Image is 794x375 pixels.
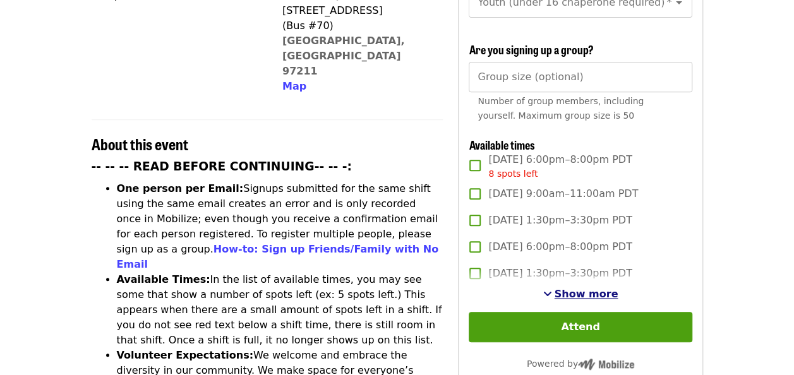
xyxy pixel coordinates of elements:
strong: One person per Email: [117,182,244,194]
span: Available times [469,136,534,153]
strong: Volunteer Expectations: [117,349,254,361]
strong: Available Times: [117,273,210,285]
span: [DATE] 6:00pm–8:00pm PDT [488,239,632,254]
span: Powered by [527,359,634,369]
span: [DATE] 6:00pm–8:00pm PDT [488,152,632,181]
span: About this event [92,133,188,155]
li: In the list of available times, you may see some that show a number of spots left (ex: 5 spots le... [117,272,443,348]
span: Show more [555,288,618,300]
img: Powered by Mobilize [578,359,634,370]
div: (Bus #70) [282,18,433,33]
a: How-to: Sign up Friends/Family with No Email [117,243,439,270]
input: [object Object] [469,62,692,92]
span: [DATE] 1:30pm–3:30pm PDT [488,266,632,281]
li: Signups submitted for the same shift using the same email creates an error and is only recorded o... [117,181,443,272]
span: 8 spots left [488,169,538,179]
a: [GEOGRAPHIC_DATA], [GEOGRAPHIC_DATA] 97211 [282,35,405,77]
span: Number of group members, including yourself. Maximum group size is 50 [478,96,644,121]
span: Map [282,80,306,92]
span: [DATE] 1:30pm–3:30pm PDT [488,213,632,228]
strong: -- -- -- READ BEFORE CONTINUING-- -- -: [92,160,352,173]
button: Attend [469,312,692,342]
span: [DATE] 9:00am–11:00am PDT [488,186,638,201]
span: Are you signing up a group? [469,41,593,57]
button: Map [282,79,306,94]
div: [STREET_ADDRESS] [282,3,433,18]
button: See more timeslots [543,287,618,302]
